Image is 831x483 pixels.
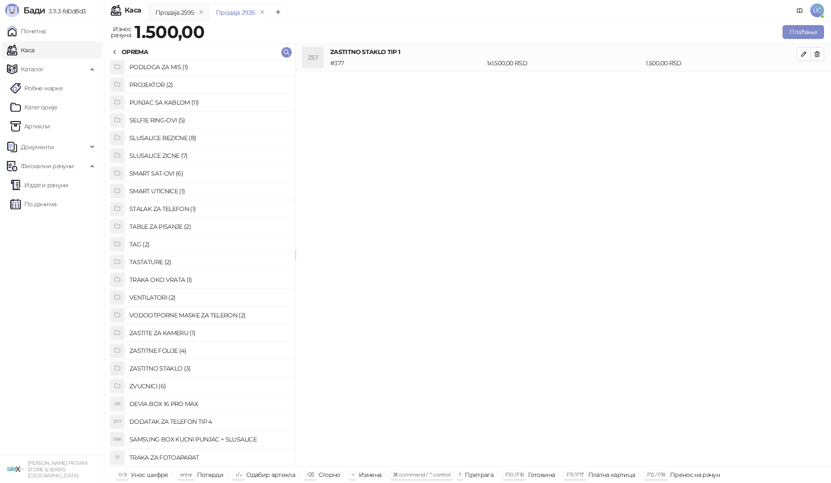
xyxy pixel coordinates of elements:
[129,326,288,340] h4: ZASTITE ZA KAMERU (1)
[110,432,124,446] div: SBK
[129,184,288,198] h4: SMART UTICNICE (1)
[7,22,46,40] a: Почетна
[330,47,797,57] h4: ZASTITNO STAKLO TIP 1
[21,61,44,78] span: Каталог
[109,23,133,41] div: Износ рачуна
[129,96,288,109] h4: PUNJAC SA KABLOM (11)
[129,291,288,304] h4: VENTILATORI (2)
[793,3,807,17] a: Документација
[21,157,74,175] span: Фискални рачуни
[485,58,644,68] div: 1 x 1.500,00 RSD
[670,469,720,480] div: Пренос на рачун
[10,118,50,135] a: ArtikliАртикли
[129,344,288,358] h4: ZASTITNE FOLIJE (4)
[216,8,255,17] div: Продаја 2926
[104,61,295,466] div: grid
[129,166,288,180] h4: SMART SAT-OVI (6)
[125,7,141,14] div: Каса
[644,58,799,68] div: 1.500,00 RSD
[196,9,207,16] button: remove
[21,138,54,156] span: Документи
[129,237,288,251] h4: TAG (2)
[110,397,124,411] div: DB
[10,176,68,194] a: Издати рачуни
[129,220,288,234] h4: TABLE ZA PISANJE (2)
[7,461,24,478] img: 64x64-companyLogo-cb9a1907-c9b0-4601-bb5e-5084e694c383.png
[7,42,34,59] a: Каса
[810,3,824,17] span: UĆ
[567,471,583,478] span: F11 / F17
[129,415,288,429] h4: DODATAK ZA TELEFON TIP 4
[129,308,288,322] h4: VODOOTPORNE MASKE ZA TELERON (2)
[129,273,288,287] h4: TRAKA OKO VRATA (1)
[459,471,461,478] span: f
[329,58,485,68] div: # 377
[129,361,288,375] h4: ZASTITNO STAKLO (3)
[528,469,555,480] div: Готовина
[119,471,126,478] span: 0-9
[465,469,493,480] div: Претрага
[129,131,288,145] h4: SLUSALICE BEZICNE (8)
[135,21,204,42] strong: 1.500,00
[270,3,287,21] button: Add tab
[129,113,288,127] h4: SELFIE RING-OVI (5)
[197,469,224,480] div: Потврди
[129,255,288,269] h4: TASTATURE (2)
[129,60,288,74] h4: PODLOGA ZA MIS (1)
[10,99,58,116] a: Категорије
[110,415,124,429] div: DTT
[257,9,268,16] button: remove
[10,80,63,97] a: Робне марке
[122,47,148,57] div: OPREMA
[352,471,354,478] span: +
[110,451,124,464] div: TF
[505,471,524,478] span: F10 / F16
[23,5,45,16] span: Бади
[129,432,288,446] h4: SAMSUNG BOX KUCNI PUNJAC + SLUSALICE
[235,471,242,478] span: ↑/↓
[588,469,635,480] div: Платна картица
[129,78,288,92] h4: PROJEKTOR (2)
[393,471,451,478] span: ⌘ command / ⌃ control
[359,469,381,480] div: Измена
[129,149,288,163] h4: SLUSALICE ZICNE (7)
[129,379,288,393] h4: ZVUCNICI (6)
[307,471,314,478] span: ⌫
[131,469,168,480] div: Унос шифре
[5,3,19,17] img: Logo
[129,397,288,411] h4: DEVIA BOX 16 PRO MAX
[783,25,824,39] button: Плаћање
[28,460,88,479] small: [PERSON_NAME] PR SIRIX STORE & SERVIS [GEOGRAPHIC_DATA]
[246,469,295,480] div: Одабир артикла
[129,202,288,216] h4: STALAK ZA TELEFON (1)
[155,8,194,17] div: Продаја 2595
[180,471,193,478] span: enter
[45,7,86,15] span: 3.11.3-fd0d8d3
[129,451,288,464] h4: TRAKA ZA FOTOAPARAT
[647,471,666,478] span: F12 / F18
[319,469,340,480] div: Сторно
[303,47,323,68] div: ZST
[10,195,56,213] a: По данима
